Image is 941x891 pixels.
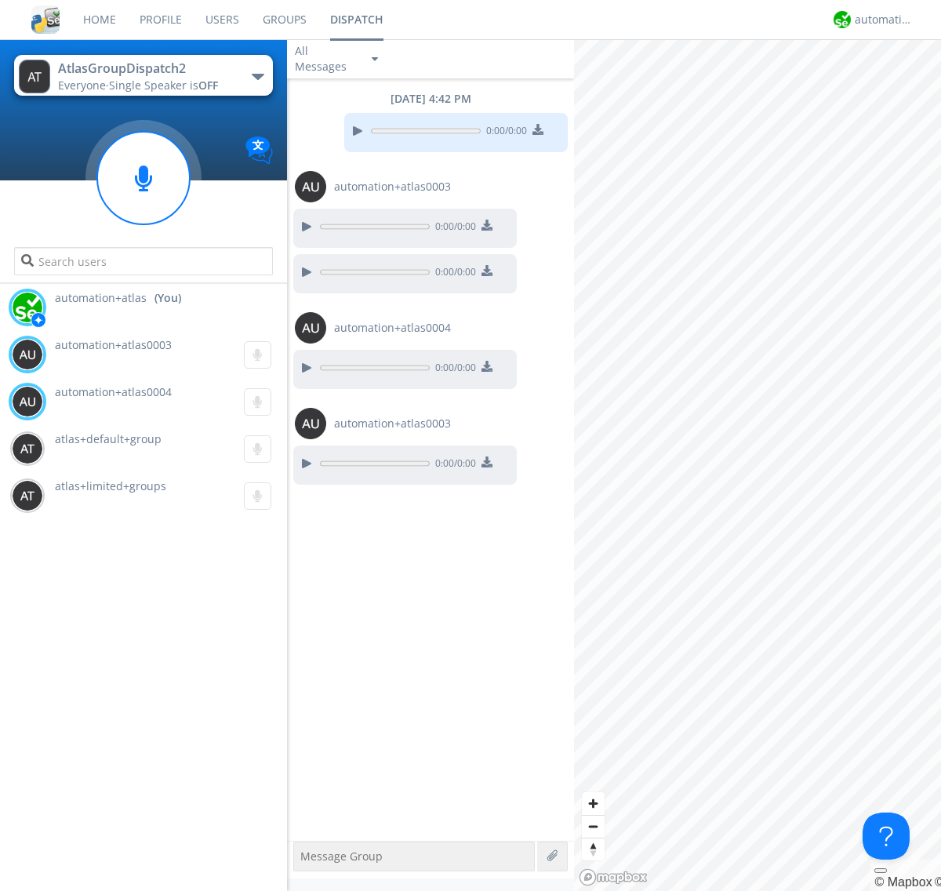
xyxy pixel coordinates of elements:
[481,361,492,372] img: download media button
[582,838,605,860] span: Reset bearing to north
[55,384,172,399] span: automation+atlas0004
[582,838,605,860] button: Reset bearing to north
[834,11,851,28] img: d2d01cd9b4174d08988066c6d424eccd
[532,124,543,135] img: download media button
[14,247,272,275] input: Search users
[430,220,476,237] span: 0:00 / 0:00
[58,60,234,78] div: AtlasGroupDispatch2
[334,320,451,336] span: automation+atlas0004
[430,265,476,282] span: 0:00 / 0:00
[874,868,887,873] button: Toggle attribution
[14,55,272,96] button: AtlasGroupDispatch2Everyone·Single Speaker isOFF
[245,136,273,164] img: Translation enabled
[579,868,648,886] a: Mapbox logo
[430,361,476,378] span: 0:00 / 0:00
[55,478,166,493] span: atlas+limited+groups
[154,290,181,306] div: (You)
[874,875,932,889] a: Mapbox
[430,456,476,474] span: 0:00 / 0:00
[55,431,162,446] span: atlas+default+group
[334,416,451,431] span: automation+atlas0003
[12,386,43,417] img: 373638.png
[481,220,492,231] img: download media button
[582,816,605,838] span: Zoom out
[295,312,326,344] img: 373638.png
[295,171,326,202] img: 373638.png
[863,813,910,860] iframe: Toggle Customer Support
[58,78,234,93] div: Everyone ·
[855,12,914,27] div: automation+atlas
[372,57,378,61] img: caret-down-sm.svg
[582,792,605,815] button: Zoom in
[55,337,172,352] span: automation+atlas0003
[481,124,527,141] span: 0:00 / 0:00
[481,456,492,467] img: download media button
[334,179,451,195] span: automation+atlas0003
[109,78,218,93] span: Single Speaker is
[12,433,43,464] img: 373638.png
[31,5,60,34] img: cddb5a64eb264b2086981ab96f4c1ba7
[287,91,574,107] div: [DATE] 4:42 PM
[12,292,43,323] img: d2d01cd9b4174d08988066c6d424eccd
[19,60,50,93] img: 373638.png
[12,339,43,370] img: 373638.png
[481,265,492,276] img: download media button
[295,43,358,75] div: All Messages
[198,78,218,93] span: OFF
[12,480,43,511] img: 373638.png
[582,815,605,838] button: Zoom out
[55,290,147,306] span: automation+atlas
[295,408,326,439] img: 373638.png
